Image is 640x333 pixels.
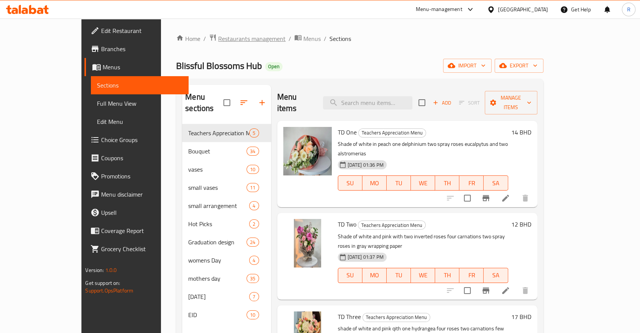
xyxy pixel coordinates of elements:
div: Hot Picks2 [182,215,271,233]
span: womens Day [188,256,249,265]
img: TD One [283,127,332,175]
button: Branch-specific-item [477,281,495,300]
span: TH [438,270,456,281]
h6: 12 BHD [511,219,531,230]
span: [DATE] 01:36 PM [345,161,387,169]
nav: Menu sections [182,121,271,327]
span: WE [414,178,432,189]
span: Bouquet [188,147,247,156]
button: TU [387,268,411,283]
span: 4 [250,202,258,209]
span: vases [188,165,247,174]
button: export [495,59,543,73]
div: Bouquet34 [182,142,271,160]
span: Add item [430,97,454,109]
span: Select to update [459,283,475,299]
li: / [203,34,206,43]
span: 10 [247,166,258,173]
h6: 17 BHD [511,311,531,322]
div: mothers day35 [182,269,271,288]
span: small arrangement [188,201,249,210]
span: Upsell [101,208,182,217]
a: Sections [91,76,188,94]
span: 35 [247,275,258,282]
span: TD Two [338,219,356,230]
img: TD Two [283,219,332,267]
span: Teachers Appreciation Menu [188,128,249,138]
span: Select section [414,95,430,111]
nav: breadcrumb [176,34,543,44]
a: Edit menu item [501,194,510,203]
span: EID [188,310,247,319]
button: MO [362,268,387,283]
span: R [627,5,630,14]
span: Hot Picks [188,219,249,228]
div: items [247,238,259,247]
a: Edit Menu [91,113,188,131]
span: TD One [338,127,357,138]
span: Branches [101,44,182,53]
div: Graduation design24 [182,233,271,251]
button: SA [484,268,508,283]
span: WE [414,270,432,281]
span: Graduation design [188,238,247,247]
span: Get support on: [85,278,120,288]
span: Select all sections [219,95,235,111]
div: items [249,292,259,301]
button: WE [411,268,435,283]
span: FR [462,270,481,281]
a: Menu disclaimer [84,185,188,203]
div: items [249,219,259,228]
div: Teachers Appreciation Menu [358,220,426,230]
span: 34 [247,148,258,155]
div: [GEOGRAPHIC_DATA] [498,5,548,14]
div: items [247,274,259,283]
span: SU [341,270,359,281]
div: [DATE]7 [182,288,271,306]
button: delete [516,281,534,300]
button: Add section [253,94,271,112]
span: Promotions [101,172,182,181]
h6: 14 BHD [511,127,531,138]
a: Menus [294,34,321,44]
span: Blissful Blossoms Hub [176,57,262,74]
div: Ramadan [188,292,249,301]
div: EID10 [182,306,271,324]
button: import [443,59,492,73]
button: Branch-specific-item [477,189,495,207]
span: TD Three [338,311,361,322]
button: SU [338,268,362,283]
div: items [247,165,259,174]
span: TU [390,270,408,281]
li: / [289,34,291,43]
span: Coupons [101,153,182,163]
span: mothers day [188,274,247,283]
span: Menus [103,63,182,72]
span: Teachers Appreciation Menu [359,128,426,137]
div: Teachers Appreciation Menu5 [182,124,271,142]
span: Restaurants management [218,34,286,43]
span: Sections [97,81,182,90]
span: Choice Groups [101,135,182,144]
span: Select section first [454,97,485,109]
span: small vases [188,183,247,192]
span: 10 [247,311,258,319]
span: Open [265,63,283,70]
button: Manage items [485,91,537,114]
span: Grocery Checklist [101,244,182,253]
span: TH [438,178,456,189]
span: export [501,61,537,70]
span: Teachers Appreciation Menu [358,221,425,230]
span: Select to update [459,190,475,206]
span: Menu disclaimer [101,190,182,199]
button: SA [484,175,508,191]
button: SU [338,175,362,191]
input: search [323,96,412,109]
button: TH [435,268,459,283]
span: Edit Restaurant [101,26,182,35]
div: items [247,310,259,319]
